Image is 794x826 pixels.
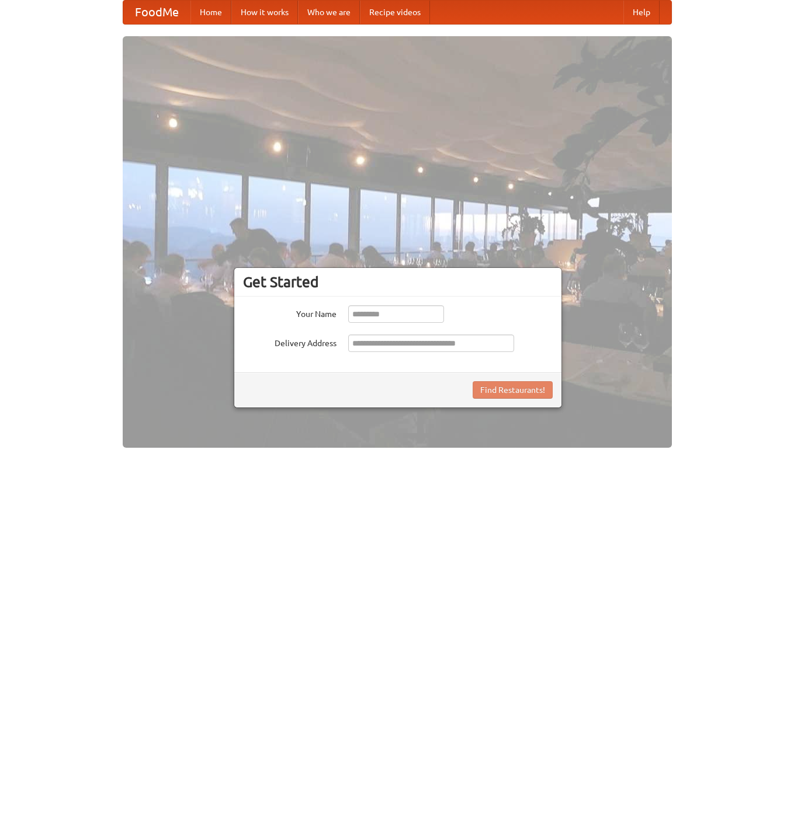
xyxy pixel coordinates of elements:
[473,381,553,399] button: Find Restaurants!
[623,1,660,24] a: Help
[243,273,553,291] h3: Get Started
[360,1,430,24] a: Recipe videos
[123,1,190,24] a: FoodMe
[243,334,337,349] label: Delivery Address
[231,1,298,24] a: How it works
[190,1,231,24] a: Home
[243,305,337,320] label: Your Name
[298,1,360,24] a: Who we are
